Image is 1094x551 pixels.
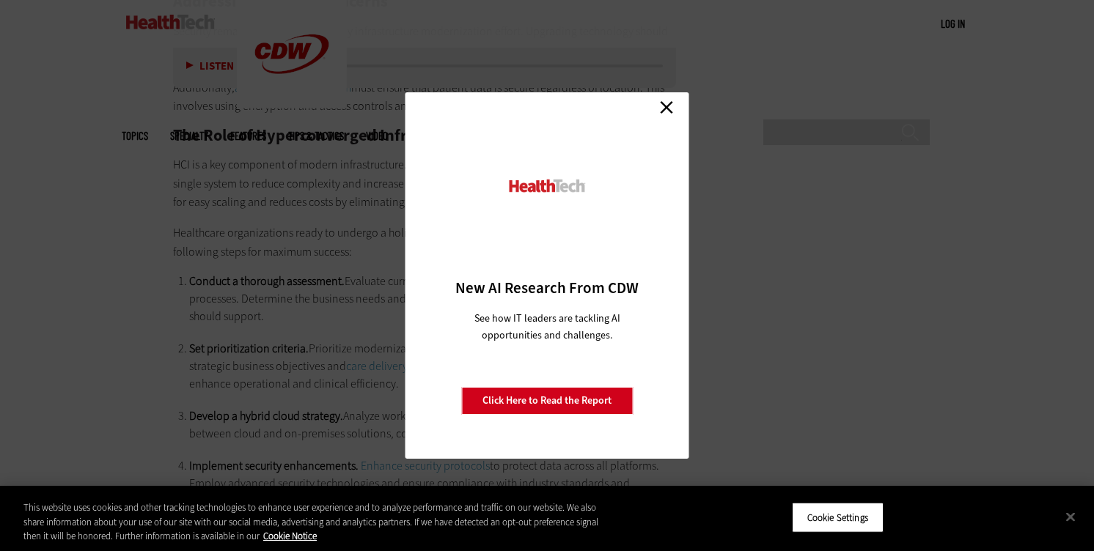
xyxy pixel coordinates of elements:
h3: New AI Research From CDW [431,278,664,298]
a: Click Here to Read the Report [461,387,633,415]
div: This website uses cookies and other tracking technologies to enhance user experience and to analy... [23,500,602,544]
a: Close [656,96,678,118]
p: See how IT leaders are tackling AI opportunities and challenges. [457,310,638,344]
button: Cookie Settings [792,502,884,533]
button: Close [1054,500,1087,533]
a: More information about your privacy [263,530,317,542]
img: HealthTech_0.png [507,178,587,193]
